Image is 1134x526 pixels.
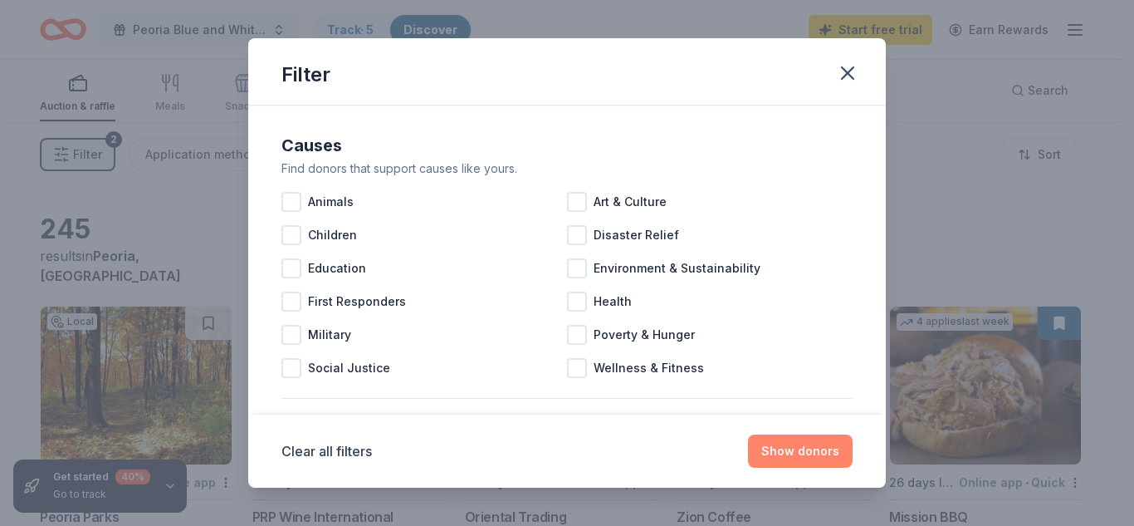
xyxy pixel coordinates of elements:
[594,258,760,278] span: Environment & Sustainability
[594,225,679,245] span: Disaster Relief
[281,61,330,88] div: Filter
[748,435,853,468] button: Show donors
[594,358,704,378] span: Wellness & Fitness
[308,358,390,378] span: Social Justice
[308,325,351,345] span: Military
[594,325,695,345] span: Poverty & Hunger
[281,159,853,179] div: Find donors that support causes like yours.
[594,292,632,312] span: Health
[308,192,354,212] span: Animals
[594,192,667,212] span: Art & Culture
[308,292,406,312] span: First Responders
[308,258,366,278] span: Education
[281,412,853,439] div: Application methods
[281,441,372,461] button: Clear all filters
[308,225,357,245] span: Children
[281,132,853,159] div: Causes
